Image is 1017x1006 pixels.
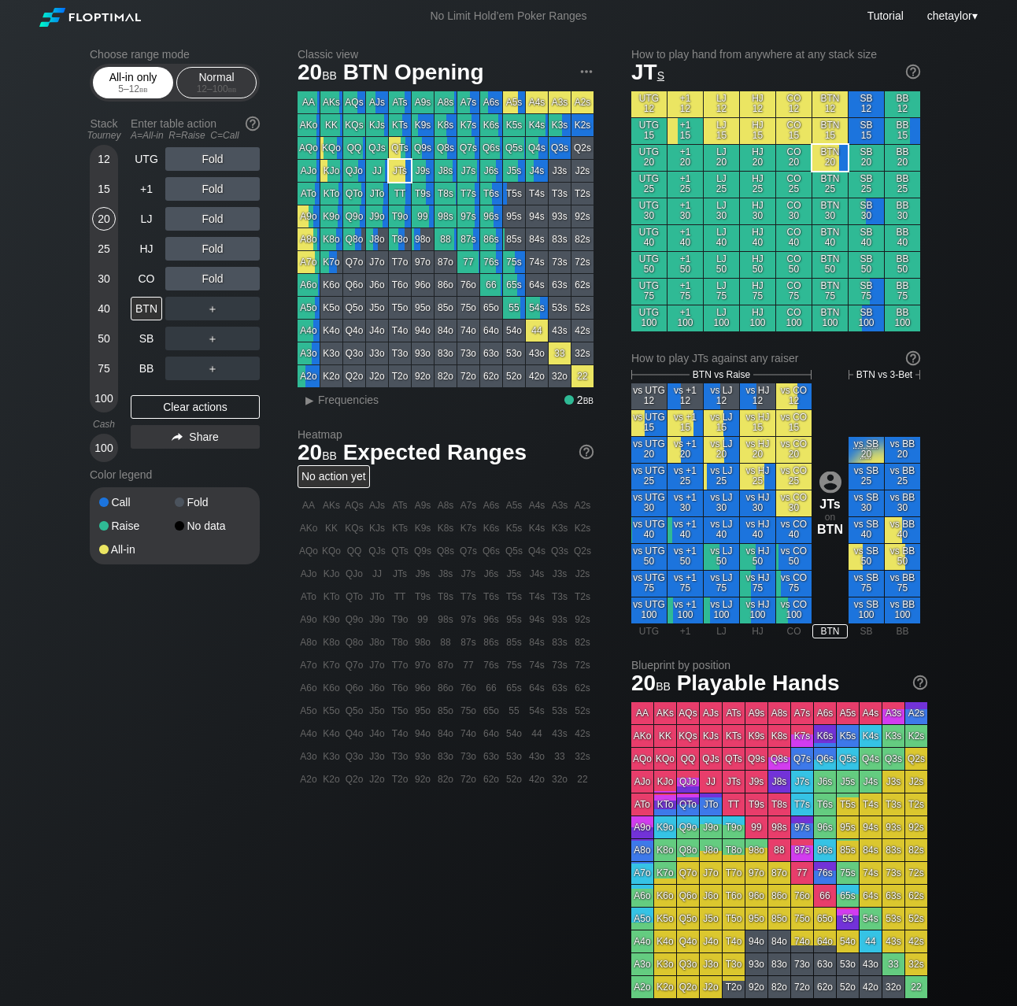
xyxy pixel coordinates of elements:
[549,251,571,273] div: 73s
[320,91,342,113] div: AKs
[571,205,594,227] div: 92s
[366,160,388,182] div: JJ
[320,137,342,159] div: KQo
[776,118,812,144] div: CO 15
[457,251,479,273] div: 77
[885,198,920,224] div: BB 30
[849,91,884,117] div: SB 12
[776,225,812,251] div: CO 40
[549,137,571,159] div: Q3s
[389,228,411,250] div: T8o
[97,68,169,98] div: All-in only
[571,274,594,296] div: 62s
[740,172,775,198] div: HJ 25
[412,228,434,250] div: 98o
[320,205,342,227] div: K9o
[183,83,250,94] div: 12 – 100
[457,228,479,250] div: 87s
[92,327,116,350] div: 50
[298,342,320,364] div: A3o
[480,114,502,136] div: K6s
[904,350,922,367] img: help.32db89a4.svg
[165,207,260,231] div: Fold
[298,251,320,273] div: A7o
[776,145,812,171] div: CO 20
[704,252,739,278] div: LJ 50
[320,251,342,273] div: K7o
[885,145,920,171] div: BB 20
[406,9,610,26] div: No Limit Hold’em Poker Ranges
[92,297,116,320] div: 40
[480,183,502,205] div: T6s
[172,433,183,442] img: share.864f2f62.svg
[549,91,571,113] div: A3s
[740,145,775,171] div: HJ 20
[503,91,525,113] div: A5s
[92,357,116,380] div: 75
[83,111,124,147] div: Stack
[320,320,342,342] div: K4o
[631,145,667,171] div: UTG 20
[668,279,703,305] div: +1 75
[812,91,848,117] div: BTN 12
[92,237,116,261] div: 25
[320,160,342,182] div: KJo
[480,251,502,273] div: 76s
[389,297,411,319] div: T5o
[389,342,411,364] div: T3o
[740,252,775,278] div: HJ 50
[812,145,848,171] div: BTN 20
[228,83,237,94] span: bb
[165,177,260,201] div: Fold
[435,137,457,159] div: Q8s
[503,228,525,250] div: 85s
[740,305,775,331] div: HJ 100
[526,137,548,159] div: Q4s
[849,279,884,305] div: SB 75
[435,251,457,273] div: 87o
[740,225,775,251] div: HJ 40
[480,137,502,159] div: Q6s
[39,8,140,27] img: Floptimal logo
[912,674,929,691] img: help.32db89a4.svg
[99,497,175,508] div: Call
[867,9,904,22] a: Tutorial
[244,115,261,132] img: help.32db89a4.svg
[175,520,250,531] div: No data
[343,137,365,159] div: QQ
[457,205,479,227] div: 97s
[526,274,548,296] div: 64s
[343,251,365,273] div: Q7o
[927,9,972,22] span: chetaylor
[389,251,411,273] div: T7o
[435,297,457,319] div: 85o
[435,91,457,113] div: A8s
[366,297,388,319] div: J5o
[92,267,116,290] div: 30
[435,183,457,205] div: T8s
[131,237,162,261] div: HJ
[435,205,457,227] div: 98s
[131,130,260,141] div: A=All-in R=Raise C=Call
[343,160,365,182] div: QJo
[549,228,571,250] div: 83s
[131,357,162,380] div: BB
[668,91,703,117] div: +1 12
[549,274,571,296] div: 63s
[704,279,739,305] div: LJ 75
[131,327,162,350] div: SB
[341,61,486,87] span: BTN Opening
[298,114,320,136] div: AKo
[503,205,525,227] div: 95s
[457,114,479,136] div: K7s
[412,114,434,136] div: K9s
[571,320,594,342] div: 42s
[885,279,920,305] div: BB 75
[480,160,502,182] div: J6s
[389,183,411,205] div: TT
[412,320,434,342] div: 94o
[849,118,884,144] div: SB 15
[503,251,525,273] div: 75s
[298,91,320,113] div: AA
[571,297,594,319] div: 52s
